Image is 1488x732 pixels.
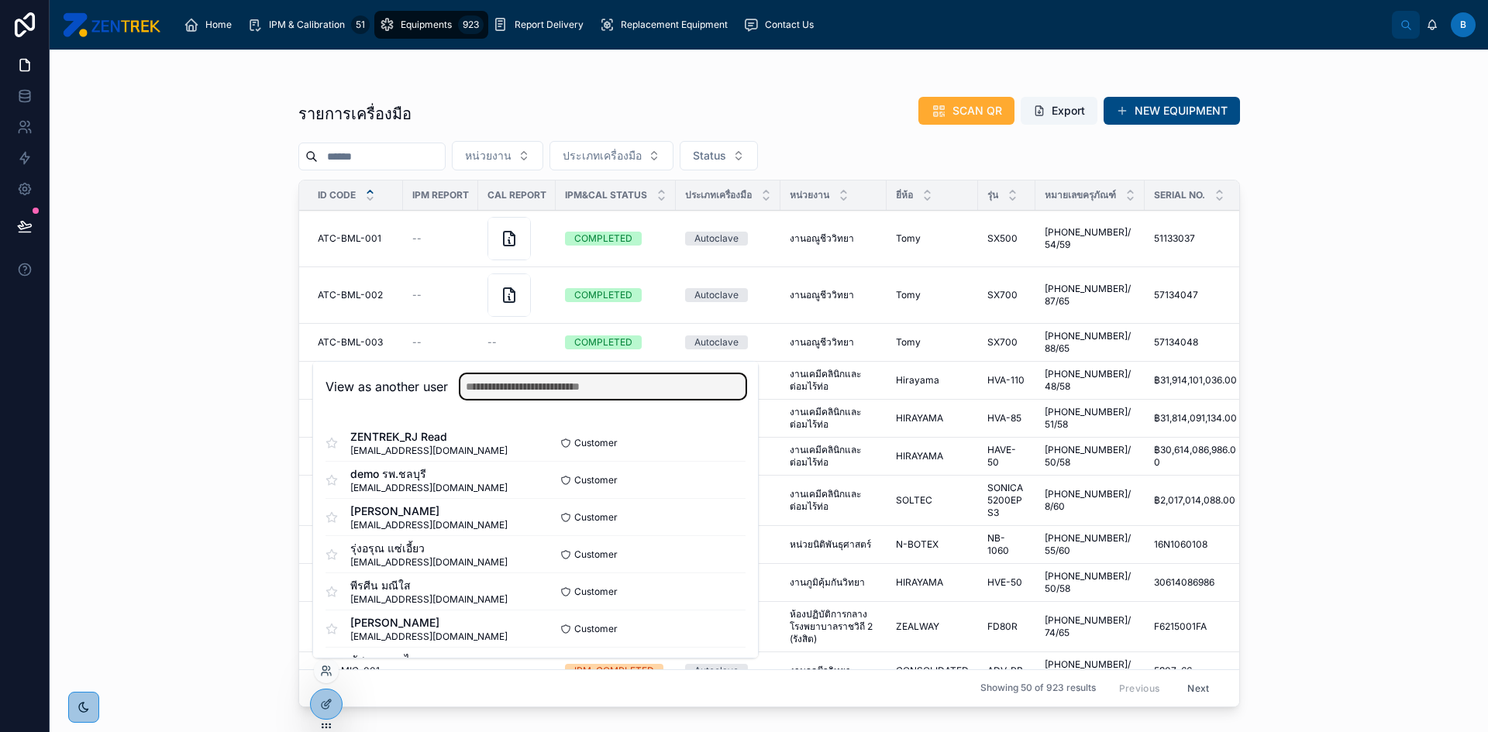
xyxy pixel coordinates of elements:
a: HIRAYAMA [896,576,969,589]
span: [PHONE_NUMBER]/46/58 [1045,658,1135,683]
span: -- [412,665,422,677]
span: [EMAIL_ADDRESS][DOMAIN_NAME] [350,593,508,606]
span: Status [693,148,726,163]
span: งานเคมีคลินิกและต่อมไร้ท่อ [790,444,877,469]
span: หน่วยนิติพันธุศาสตร์ [790,538,871,551]
a: SONICA 5200EP S3 [987,482,1026,519]
a: HIRAYAMA [896,412,969,424]
span: CONSOLIDATED [896,665,969,677]
span: พีรศีน มณีใส [350,578,508,593]
span: -- [412,232,422,245]
span: ATC-MIC-001 [318,665,380,677]
div: scrollable content [173,8,1392,42]
a: [PHONE_NUMBER]/51/58 [1045,406,1135,431]
h1: รายการเครื่องมือ [298,103,412,125]
a: [PHONE_NUMBER]/87/65 [1045,283,1135,308]
span: ฿31,814,091,134.00 [1154,412,1237,424]
a: หน่วยนิติพันธุศาสตร์ [790,538,877,551]
span: งานอณูชีววิทยา [790,336,854,349]
a: ATC-BML-002 [318,289,394,301]
button: Select Button [680,141,758,170]
a: ฿30,614,086,986.00 [1154,444,1242,469]
div: 51 [351,15,370,34]
button: Export [1021,97,1097,125]
span: Customer [574,623,618,635]
span: -- [412,289,422,301]
div: COMPLETED [574,232,632,246]
a: Home [179,11,243,39]
button: Select Button [549,141,673,170]
a: [PHONE_NUMBER]/54/59 [1045,226,1135,251]
div: Autoclave [694,232,739,246]
a: -- [412,336,469,349]
span: CAL Report [487,189,546,201]
div: Autoclave [694,664,739,678]
span: HVA-85 [987,412,1021,424]
span: ID Code [318,189,356,201]
span: ภัศรา ทองจุไร [350,652,536,668]
a: [PHONE_NUMBER]/50/58 [1045,444,1135,469]
span: Contact Us [765,19,814,31]
span: SCAN QR [952,103,1002,119]
a: HVE-50 [987,576,1026,589]
a: งานเคมีคลินิกและต่อมไร้ท่อ [790,488,877,513]
span: ฿31,914,101,036.00 [1154,374,1237,387]
span: Report Delivery [515,19,584,31]
span: SX500 [987,232,1018,245]
span: ZEALWAY [896,620,939,633]
a: ห้องปฏิบัติการกลาง โรงพยาบาลราชวิถี 2 (รังสิต) [790,608,877,645]
a: Tomy [896,289,969,301]
span: [PHONE_NUMBER]/55/60 [1045,532,1135,557]
a: HIRAYAMA [896,450,969,462]
span: Home [205,19,232,31]
button: NEW EQUIPMENT [1104,97,1240,125]
img: App logo [62,12,160,37]
a: -- [412,232,469,245]
span: หมายเลขครุภัณฑ์ [1045,189,1116,201]
div: Autoclave [694,335,739,349]
a: Hirayama [896,374,969,387]
a: 57134048 [1154,336,1242,349]
span: ฿2,017,014,088.00 [1154,494,1235,507]
a: [PHONE_NUMBER]/50/58 [1045,570,1135,595]
a: -- [412,289,469,301]
a: -- [487,665,546,677]
span: ยี่ห้อ [896,189,913,201]
span: [EMAIL_ADDRESS][DOMAIN_NAME] [350,631,508,643]
span: Customer [574,437,618,449]
a: COMPLETED [565,335,666,349]
div: Autoclave [694,288,739,302]
span: B [1460,19,1466,31]
a: งานเคมีคลินิกและต่อมไร้ท่อ [790,406,877,431]
a: SOLTEC [896,494,969,507]
a: ATC-BML-003 [318,336,394,349]
a: ฿31,914,101,036.00 [1154,374,1242,387]
span: หน่วยงาน [790,189,829,201]
span: รุ่น [987,189,998,201]
a: Autoclave [685,288,771,302]
button: Select Button [452,141,543,170]
span: HIRAYAMA [896,576,943,589]
span: หน่วยงาน [465,148,511,163]
span: -- [487,336,497,349]
div: COMPLETED [574,335,632,349]
a: ฿2,017,014,088.00 [1154,494,1242,507]
a: COMPLETED [565,232,666,246]
a: 51133037 [1154,232,1242,245]
a: Equipments923 [374,11,488,39]
span: งานจุลชีววิทยา [790,665,851,677]
span: [PHONE_NUMBER]/88/65 [1045,330,1135,355]
span: [PERSON_NAME] [350,615,508,631]
a: IPM-COMPLETED [565,664,666,678]
span: [EMAIL_ADDRESS][DOMAIN_NAME] [350,445,508,457]
a: Report Delivery [488,11,594,39]
a: SX700 [987,289,1026,301]
span: Serial No. [1154,189,1205,201]
span: HIRAYAMA [896,412,943,424]
a: COMPLETED [565,288,666,302]
span: Showing 50 of 923 results [980,682,1096,695]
